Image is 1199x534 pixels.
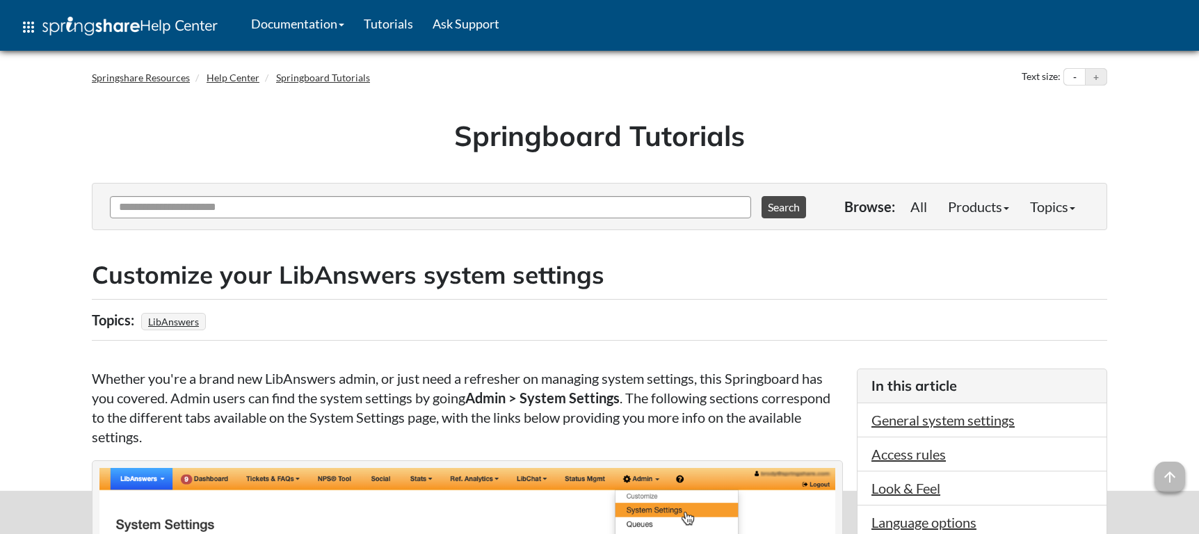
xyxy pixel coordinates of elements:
p: Browse: [844,197,895,216]
img: Springshare [42,17,140,35]
a: Documentation [241,6,354,41]
a: Springshare Resources [92,72,190,83]
a: arrow_upward [1154,463,1185,480]
h1: Springboard Tutorials [102,116,1097,155]
a: Springboard Tutorials [276,72,370,83]
a: Language options [871,514,976,531]
a: All [900,193,938,220]
span: apps [20,19,37,35]
h3: In this article [871,376,1093,396]
a: apps Help Center [10,6,227,48]
button: Search [762,196,806,218]
p: Whether you're a brand new LibAnswers admin, or just need a refresher on managing system settings... [92,369,843,446]
button: Increase text size [1086,69,1107,86]
a: Look & Feel [871,480,940,496]
a: Topics [1020,193,1086,220]
a: Products [938,193,1020,220]
button: Decrease text size [1064,69,1085,86]
div: Text size: [1019,68,1063,86]
a: Ask Support [423,6,509,41]
a: General system settings [871,412,1015,428]
a: Help Center [207,72,259,83]
a: Access rules [871,446,946,462]
span: Help Center [140,16,218,34]
strong: Admin > System Settings [465,389,620,406]
div: Topics: [92,307,138,333]
a: LibAnswers [146,311,201,332]
h2: Customize your LibAnswers system settings [92,258,1107,292]
div: This site uses cookies as well as records your IP address for usage statistics. [78,501,1121,524]
span: arrow_upward [1154,462,1185,492]
a: Tutorials [354,6,423,41]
